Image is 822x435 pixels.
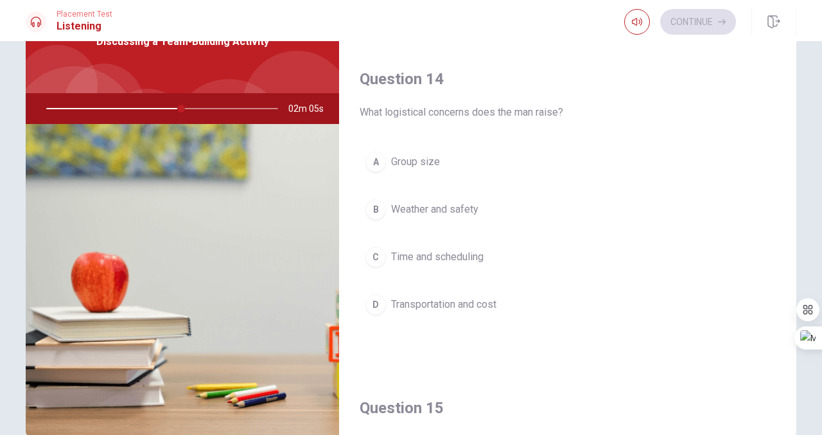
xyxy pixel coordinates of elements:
[391,202,478,217] span: Weather and safety
[360,193,776,226] button: BWeather and safety
[365,152,386,172] div: A
[288,93,334,124] span: 02m 05s
[360,105,776,120] span: What logistical concerns does the man raise?
[365,247,386,267] div: C
[360,398,776,418] h4: Question 15
[391,297,496,312] span: Transportation and cost
[57,19,112,34] h1: Listening
[365,294,386,315] div: D
[391,249,484,265] span: Time and scheduling
[360,241,776,273] button: CTime and scheduling
[360,69,776,89] h4: Question 14
[96,34,269,49] span: Discussing a Team-Building Activity
[365,199,386,220] div: B
[360,146,776,178] button: AGroup size
[57,10,112,19] span: Placement Test
[391,154,440,170] span: Group size
[360,289,776,321] button: DTransportation and cost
